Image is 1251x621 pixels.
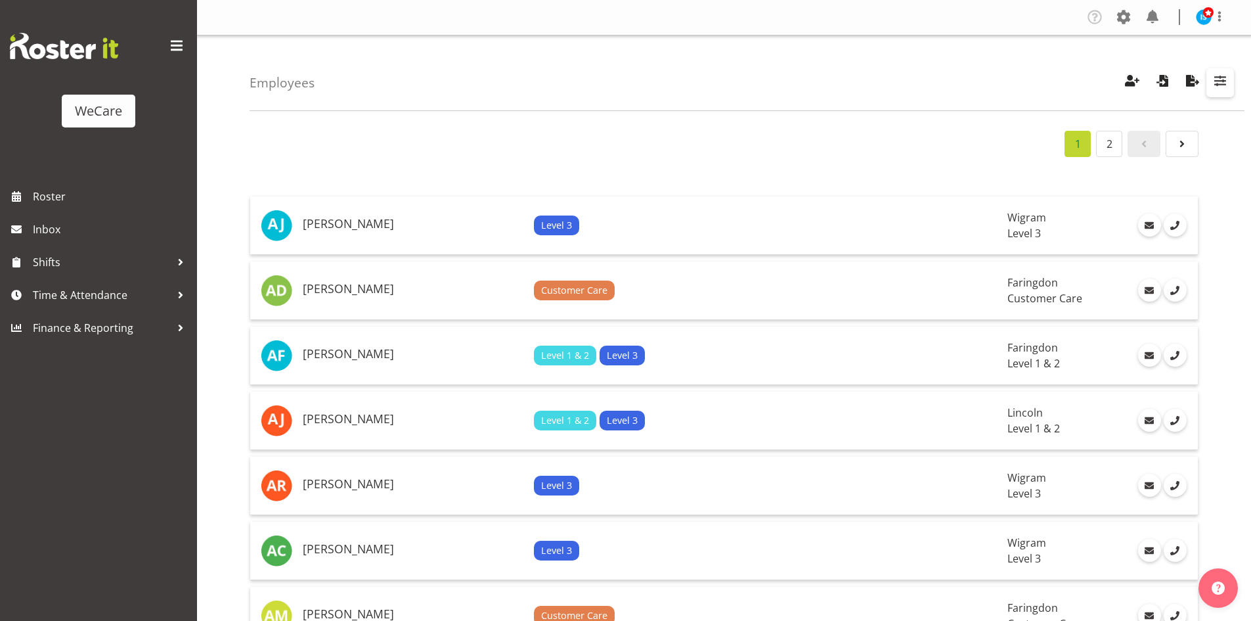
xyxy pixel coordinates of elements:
[261,275,292,306] img: aleea-devonport10476.jpg
[250,76,315,90] h4: Employees
[303,413,523,426] h5: [PERSON_NAME]
[1007,471,1046,485] span: Wigram
[1128,131,1160,157] a: Page 0.
[1007,356,1060,371] span: Level 1 & 2
[33,252,171,272] span: Shifts
[541,543,572,558] span: Level 3
[541,348,589,363] span: Level 1 & 2
[1164,214,1187,237] a: Call Employee
[1096,131,1122,157] a: Page 2.
[1007,601,1058,615] span: Faringdon
[261,535,292,566] img: andrew-casburn10457.jpg
[1118,68,1146,97] button: Create Employees
[541,413,589,428] span: Level 1 & 2
[1164,539,1187,562] a: Call Employee
[607,413,638,428] span: Level 3
[1138,409,1161,432] a: Email Employee
[1007,405,1043,420] span: Lincoln
[10,33,118,59] img: Rosterit website logo
[1164,409,1187,432] a: Call Employee
[1164,279,1187,302] a: Call Employee
[1007,421,1060,436] span: Level 1 & 2
[1138,539,1161,562] a: Email Employee
[303,218,523,231] h5: [PERSON_NAME]
[1212,582,1225,595] img: help-xxl-2.png
[303,543,523,556] h5: [PERSON_NAME]
[607,348,638,363] span: Level 3
[1007,226,1041,241] span: Level 3
[541,478,572,493] span: Level 3
[1206,68,1234,97] button: Filter Employees
[261,470,292,501] img: andrea-ramirez11591.jpg
[1007,291,1082,306] span: Customer Care
[1166,131,1198,157] a: Page 2.
[303,283,523,296] h5: [PERSON_NAME]
[261,405,292,436] img: amy-johannsen10467.jpg
[1179,68,1206,97] button: Export Employees
[541,283,607,298] span: Customer Care
[33,318,171,338] span: Finance & Reporting
[33,187,190,206] span: Roster
[1007,486,1041,501] span: Level 3
[1007,275,1058,290] span: Faringdon
[1164,344,1187,367] a: Call Employee
[1138,279,1161,302] a: Email Employee
[261,210,292,241] img: aj-jones10453.jpg
[303,608,523,621] h5: [PERSON_NAME]
[1007,340,1058,355] span: Faringdon
[33,219,190,239] span: Inbox
[1138,474,1161,497] a: Email Employee
[75,101,122,121] div: WeCare
[1007,210,1046,225] span: Wigram
[1007,551,1041,566] span: Level 3
[303,348,523,361] h5: [PERSON_NAME]
[33,285,171,305] span: Time & Attendance
[541,218,572,233] span: Level 3
[1007,536,1046,550] span: Wigram
[1149,68,1176,97] button: Import Employees
[261,340,292,371] img: alex-ferguson10997.jpg
[1138,344,1161,367] a: Email Employee
[303,478,523,491] h5: [PERSON_NAME]
[1164,474,1187,497] a: Call Employee
[1196,9,1212,25] img: isabel-simcox10849.jpg
[1138,214,1161,237] a: Email Employee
